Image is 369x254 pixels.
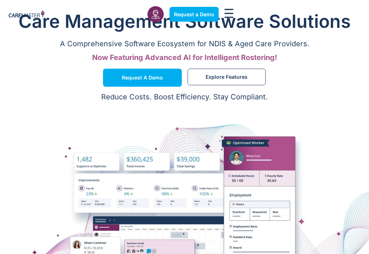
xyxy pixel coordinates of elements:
[103,69,182,87] a: Request a Demo
[92,53,277,62] span: Now Featuring Advanced AI for Intelligent Rostering!
[9,10,44,18] img: CareMaster Logo
[174,11,214,17] span: Request a Demo
[170,7,219,22] a: Request a Demo
[4,92,365,101] p: Reduce Costs. Boost Efficiency. Stay Compliant.
[206,75,248,79] span: Explore Features
[122,76,163,79] span: Request a Demo
[224,9,233,20] div: Menu Toggle
[7,39,362,48] p: A Comprehensive Software Ecosystem for NDIS & Aged Care Providers.
[188,69,266,85] a: Explore Features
